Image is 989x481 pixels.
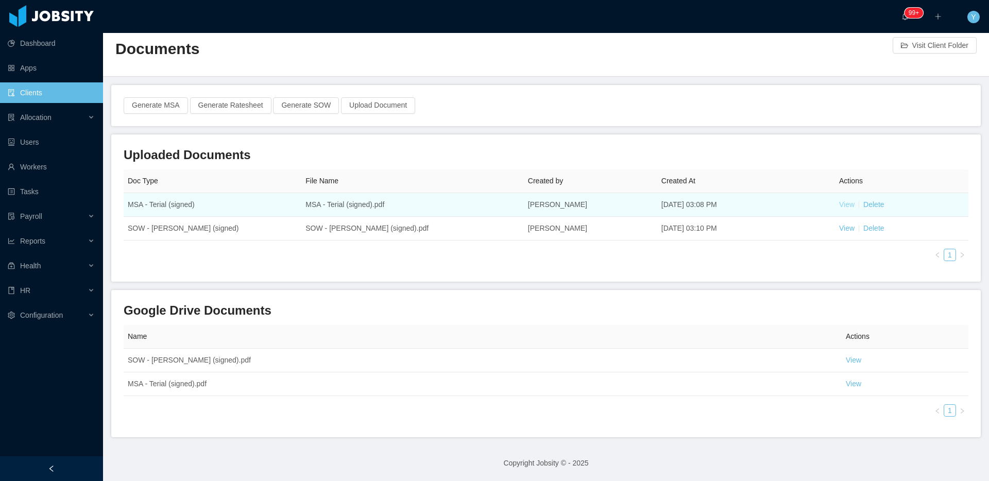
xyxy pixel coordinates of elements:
[190,97,271,114] button: Generate Ratesheet
[20,237,45,245] span: Reports
[934,252,941,258] i: icon: left
[863,224,884,232] a: Delete
[124,193,301,217] td: MSA - Terial (signed)
[971,11,976,23] span: Y
[124,372,842,396] td: MSA - Terial (signed).pdf
[8,157,95,177] a: icon: userWorkers
[956,404,968,417] li: Next Page
[959,252,965,258] i: icon: right
[839,177,863,185] span: Actions
[8,312,15,319] i: icon: setting
[905,8,923,18] sup: 425
[846,356,861,364] a: View
[839,200,855,209] a: View
[20,262,41,270] span: Health
[103,445,989,481] footer: Copyright Jobsity © - 2025
[115,39,546,60] h2: Documents
[528,177,563,185] span: Created by
[657,217,835,240] td: [DATE] 03:10 PM
[8,58,95,78] a: icon: appstoreApps
[944,405,956,416] a: 1
[846,332,869,340] span: Actions
[956,249,968,261] li: Next Page
[301,217,524,240] td: SOW - [PERSON_NAME] (signed).pdf
[8,114,15,121] i: icon: solution
[863,200,884,209] a: Delete
[934,408,941,414] i: icon: left
[305,177,338,185] span: File Name
[893,37,977,54] button: icon: folder-openVisit Client Folder
[128,177,158,185] span: Doc Type
[273,97,339,114] button: Generate SOW
[128,332,147,340] span: Name
[959,408,965,414] i: icon: right
[934,13,942,20] i: icon: plus
[124,97,188,114] button: Generate MSA
[124,349,842,372] td: SOW - [PERSON_NAME] (signed).pdf
[20,212,42,220] span: Payroll
[301,193,524,217] td: MSA - Terial (signed).pdf
[944,249,956,261] a: 1
[8,82,95,103] a: icon: auditClients
[8,237,15,245] i: icon: line-chart
[524,193,657,217] td: [PERSON_NAME]
[661,177,695,185] span: Created At
[124,302,968,319] h3: Google Drive Documents
[8,213,15,220] i: icon: file-protect
[901,13,909,20] i: icon: bell
[8,287,15,294] i: icon: book
[124,147,968,163] h3: Uploaded Documents
[20,286,30,295] span: HR
[846,380,861,388] a: View
[8,262,15,269] i: icon: medicine-box
[839,224,855,232] a: View
[931,404,944,417] li: Previous Page
[8,132,95,152] a: icon: robotUsers
[524,217,657,240] td: [PERSON_NAME]
[20,311,63,319] span: Configuration
[20,113,52,122] span: Allocation
[931,249,944,261] li: Previous Page
[944,404,956,417] li: 1
[8,181,95,202] a: icon: profileTasks
[341,97,415,114] button: Upload Document
[657,193,835,217] td: [DATE] 03:08 PM
[124,217,301,240] td: SOW - [PERSON_NAME] (signed)
[8,33,95,54] a: icon: pie-chartDashboard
